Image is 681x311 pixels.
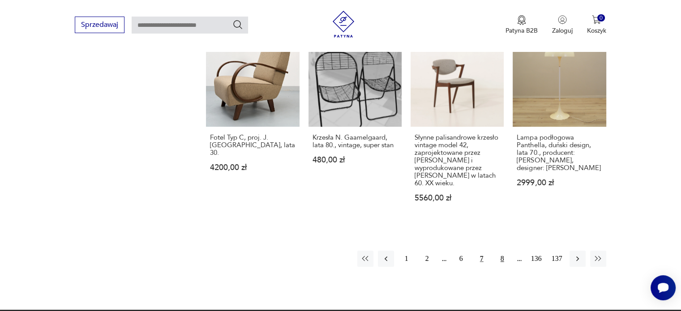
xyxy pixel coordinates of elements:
button: 2 [419,251,435,267]
a: KlasykLampa podłogowa Panthella, duński design, lata 70., producent: Louis Poulsen, designer: Ver... [513,34,606,219]
p: 2999,00 zł [517,179,602,187]
button: 136 [528,251,544,267]
button: Patyna B2B [505,15,538,35]
div: 0 [597,14,605,22]
button: Zaloguj [552,15,573,35]
a: Ikona medaluPatyna B2B [505,15,538,35]
p: 480,00 zł [313,156,398,164]
p: Patyna B2B [505,26,538,35]
p: 5560,00 zł [415,194,500,202]
img: Ikona medalu [517,15,526,25]
iframe: Smartsupp widget button [651,275,676,300]
button: Sprzedawaj [75,17,124,33]
button: 8 [494,251,510,267]
p: 4200,00 zł [210,164,295,171]
button: 6 [453,251,469,267]
button: 7 [474,251,490,267]
a: KlasykFotel Typ C, proj. J. Halabala, lata 30.Fotel Typ C, proj. J. [GEOGRAPHIC_DATA], lata 30.42... [206,34,299,219]
img: Patyna - sklep z meblami i dekoracjami vintage [330,11,357,38]
a: KlasykSłynne palisandrowe krzesło vintage model 42, zaprojektowane przez Kaia Kristiansena i wypr... [411,34,504,219]
a: KlasykKrzesła N. Gaamelgaard, lata 80., vintage, super stanKrzesła N. Gaamelgaard, lata 80., vint... [308,34,402,219]
button: 0Koszyk [587,15,606,35]
p: Zaloguj [552,26,573,35]
button: 1 [398,251,415,267]
button: 137 [549,251,565,267]
img: Ikona koszyka [592,15,601,24]
a: Sprzedawaj [75,22,124,29]
h3: Fotel Typ C, proj. J. [GEOGRAPHIC_DATA], lata 30. [210,134,295,157]
h3: Słynne palisandrowe krzesło vintage model 42, zaprojektowane przez [PERSON_NAME] i wyprodukowane ... [415,134,500,187]
h3: Lampa podłogowa Panthella, duński design, lata 70., producent: [PERSON_NAME], designer: [PERSON_N... [517,134,602,172]
button: Szukaj [232,19,243,30]
h3: Krzesła N. Gaamelgaard, lata 80., vintage, super stan [313,134,398,149]
img: Ikonka użytkownika [558,15,567,24]
p: Koszyk [587,26,606,35]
